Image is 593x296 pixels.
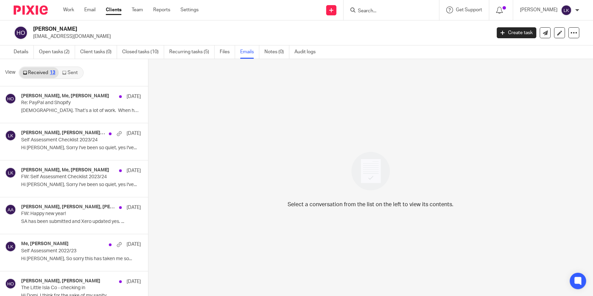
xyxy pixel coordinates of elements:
[14,45,34,59] a: Details
[63,6,74,13] a: Work
[127,93,141,100] p: [DATE]
[59,67,83,78] a: Sent
[33,33,487,40] p: [EMAIL_ADDRESS][DOMAIN_NAME]
[153,6,170,13] a: Reports
[561,5,572,16] img: svg%3E
[497,27,536,38] a: Create task
[21,219,141,225] p: SA has been submitted and Xero updated yes. ...
[19,67,59,78] a: Received13
[21,248,117,254] p: Self Assessment 2022/23
[5,278,16,289] img: svg%3E
[21,174,117,180] p: FW: Self Assessment Checklist 2023/24
[50,70,55,75] div: 13
[5,241,16,252] img: svg%3E
[122,45,164,59] a: Closed tasks (10)
[127,241,141,248] p: [DATE]
[180,6,199,13] a: Settings
[84,6,96,13] a: Email
[21,285,117,291] p: The Little Isla Co - checking in
[240,45,259,59] a: Emails
[127,278,141,285] p: [DATE]
[21,100,117,106] p: Re: PayPal and Shopify
[21,241,69,247] h4: Me, [PERSON_NAME]
[169,45,215,59] a: Recurring tasks (5)
[5,130,16,141] img: svg%3E
[347,147,394,195] img: image
[132,6,143,13] a: Team
[21,204,116,210] h4: [PERSON_NAME], [PERSON_NAME], [PERSON_NAME] Accountants and Business Advisors
[21,167,109,173] h4: [PERSON_NAME], Me, [PERSON_NAME]
[106,6,121,13] a: Clients
[21,211,117,217] p: FW: Happy new year!
[288,200,453,209] p: Select a conversation from the list on the left to view its contents.
[21,108,141,114] p: [DEMOGRAPHIC_DATA]. That’s a lot of work. When has...
[294,45,321,59] a: Audit logs
[357,8,419,14] input: Search
[5,167,16,178] img: svg%3E
[5,69,15,76] span: View
[127,204,141,211] p: [DATE]
[14,26,28,40] img: svg%3E
[520,6,558,13] p: [PERSON_NAME]
[127,167,141,174] p: [DATE]
[5,93,16,104] img: svg%3E
[39,45,75,59] a: Open tasks (2)
[21,182,141,188] p: Hi [PERSON_NAME], Sorry I've been so quiet, yes I've...
[264,45,289,59] a: Notes (0)
[33,26,396,33] h2: [PERSON_NAME]
[456,8,482,12] span: Get Support
[21,137,117,143] p: Self Assessment Checklist 2023/24
[21,256,141,262] p: Hi [PERSON_NAME], So sorry this has taken me so...
[14,5,48,15] img: Pixie
[21,130,105,136] h4: [PERSON_NAME], [PERSON_NAME], Me
[127,130,141,137] p: [DATE]
[21,278,100,284] h4: [PERSON_NAME], [PERSON_NAME]
[21,93,109,99] h4: [PERSON_NAME], Me, [PERSON_NAME]
[5,204,16,215] img: svg%3E
[80,45,117,59] a: Client tasks (0)
[220,45,235,59] a: Files
[21,145,141,151] p: Hi [PERSON_NAME], Sorry I've been so quiet, yes I've...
